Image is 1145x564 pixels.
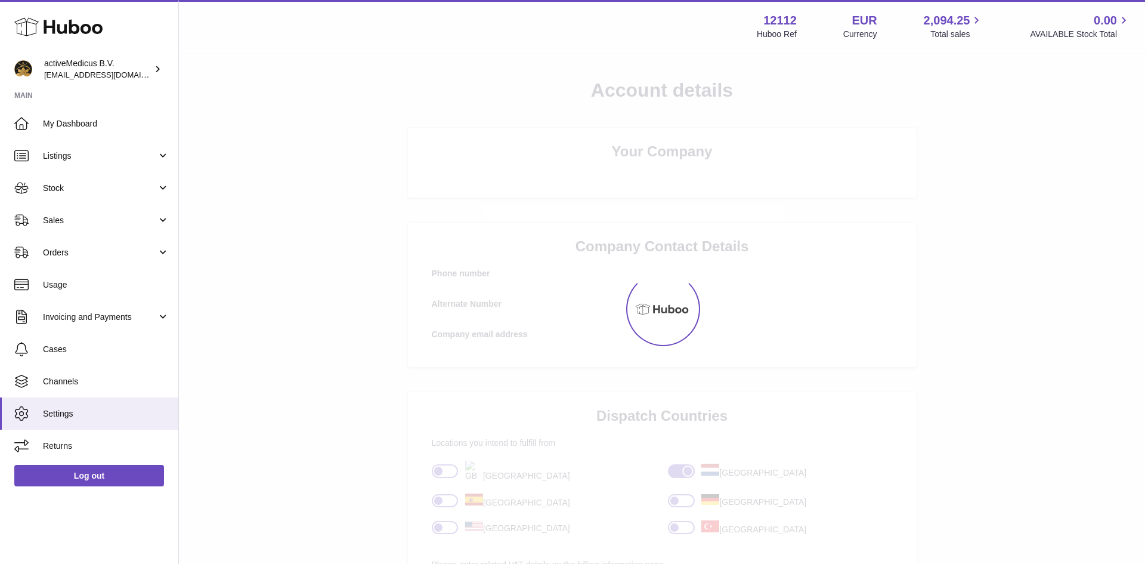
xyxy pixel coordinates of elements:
[43,440,169,452] span: Returns
[43,344,169,355] span: Cases
[757,29,797,40] div: Huboo Ref
[852,13,877,29] strong: EUR
[763,13,797,29] strong: 12112
[43,118,169,130] span: My Dashboard
[924,13,970,29] span: 2,094.25
[43,408,169,420] span: Settings
[930,29,983,40] span: Total sales
[43,215,157,226] span: Sales
[43,376,169,387] span: Channels
[44,58,151,81] div: activeMedicus B.V.
[14,60,32,78] img: internalAdmin-12112@internal.huboo.com
[843,29,877,40] div: Currency
[1030,29,1131,40] span: AVAILABLE Stock Total
[43,312,157,323] span: Invoicing and Payments
[924,13,984,40] a: 2,094.25 Total sales
[43,183,157,194] span: Stock
[1030,13,1131,40] a: 0.00 AVAILABLE Stock Total
[43,150,157,162] span: Listings
[43,279,169,291] span: Usage
[1094,13,1117,29] span: 0.00
[43,247,157,258] span: Orders
[14,465,164,486] a: Log out
[44,70,175,79] span: [EMAIL_ADDRESS][DOMAIN_NAME]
